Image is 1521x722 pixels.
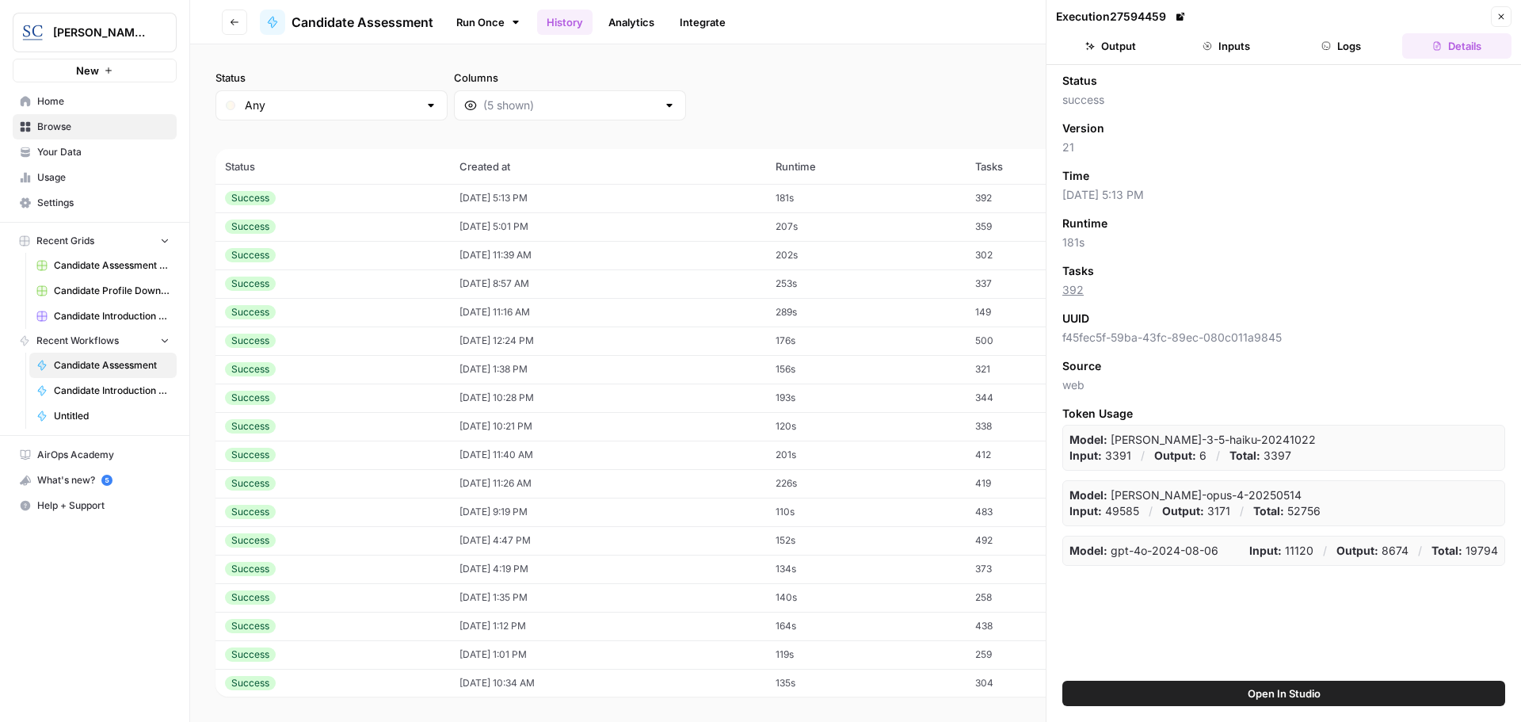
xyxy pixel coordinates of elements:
[766,498,966,526] td: 110s
[13,190,177,216] a: Settings
[966,384,1123,412] td: 344
[37,196,170,210] span: Settings
[450,412,767,441] td: [DATE] 10:21 PM
[450,241,767,269] td: [DATE] 11:39 AM
[29,278,177,304] a: Candidate Profile Download Sheet
[215,120,1496,149] span: (109 records)
[225,419,276,434] div: Success
[1069,449,1102,462] strong: Input:
[1162,504,1204,518] strong: Output:
[766,149,966,184] th: Runtime
[1062,283,1084,296] a: 392
[225,590,276,605] div: Success
[446,9,531,36] a: Run Once
[13,13,177,52] button: Workspace: Stanton Chase Nashville
[1062,377,1505,393] span: web
[225,562,276,576] div: Success
[966,583,1123,612] td: 258
[29,253,177,278] a: Candidate Assessment Download Sheet
[225,676,276,690] div: Success
[450,298,767,327] td: [DATE] 11:16 AM
[1249,544,1282,557] strong: Input:
[215,149,450,184] th: Status
[1336,543,1409,559] p: 8674
[29,403,177,429] a: Untitled
[101,475,112,486] a: 5
[1062,216,1107,231] span: Runtime
[766,669,966,697] td: 135s
[766,212,966,241] td: 207s
[966,669,1123,697] td: 304
[450,384,767,412] td: [DATE] 10:28 PM
[966,498,1123,526] td: 483
[1154,449,1196,462] strong: Output:
[966,149,1123,184] th: Tasks
[966,212,1123,241] td: 359
[766,583,966,612] td: 140s
[260,10,433,35] a: Candidate Assessment
[54,284,170,298] span: Candidate Profile Download Sheet
[1062,358,1101,374] span: Source
[37,170,170,185] span: Usage
[37,120,170,134] span: Browse
[450,469,767,498] td: [DATE] 11:26 AM
[966,526,1123,555] td: 492
[766,184,966,212] td: 181s
[766,412,966,441] td: 120s
[29,304,177,329] a: Candidate Introduction Download Sheet
[1062,406,1505,422] span: Token Usage
[483,97,657,113] input: (5 shown)
[225,648,276,662] div: Success
[450,555,767,583] td: [DATE] 4:19 PM
[37,448,170,462] span: AirOps Academy
[1056,33,1165,59] button: Output
[966,269,1123,298] td: 337
[1248,686,1321,701] span: Open In Studio
[1229,449,1260,462] strong: Total:
[1069,543,1218,559] p: gpt-4o-2024-08-06
[766,469,966,498] td: 226s
[54,409,170,423] span: Untitled
[225,277,276,291] div: Success
[450,526,767,555] td: [DATE] 4:47 PM
[225,191,276,205] div: Success
[1069,488,1107,502] strong: Model:
[1069,544,1107,557] strong: Model:
[450,327,767,355] td: [DATE] 12:24 PM
[450,441,767,469] td: [DATE] 11:40 AM
[18,18,47,47] img: Stanton Chase Nashville Logo
[13,59,177,82] button: New
[766,640,966,669] td: 119s
[766,269,966,298] td: 253s
[766,298,966,327] td: 289s
[766,526,966,555] td: 152s
[13,114,177,139] a: Browse
[966,640,1123,669] td: 259
[1418,543,1422,559] p: /
[225,505,276,519] div: Success
[1062,73,1097,89] span: Status
[450,184,767,212] td: [DATE] 5:13 PM
[450,583,767,612] td: [DATE] 1:35 PM
[37,499,170,513] span: Help + Support
[54,384,170,398] span: Candidate Introduction and Profile
[966,298,1123,327] td: 149
[225,362,276,376] div: Success
[13,165,177,190] a: Usage
[1062,168,1089,184] span: Time
[1229,448,1291,464] p: 3397
[1431,543,1498,559] p: 19794
[1069,432,1316,448] p: claude-3-5-haiku-20241022
[1069,433,1107,446] strong: Model:
[1336,544,1378,557] strong: Output:
[225,391,276,405] div: Success
[450,355,767,384] td: [DATE] 1:38 PM
[13,89,177,114] a: Home
[450,149,767,184] th: Created at
[766,355,966,384] td: 156s
[450,669,767,697] td: [DATE] 10:34 AM
[454,70,686,86] label: Columns
[1062,187,1505,203] span: [DATE] 5:13 PM
[450,612,767,640] td: [DATE] 1:12 PM
[1287,33,1397,59] button: Logs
